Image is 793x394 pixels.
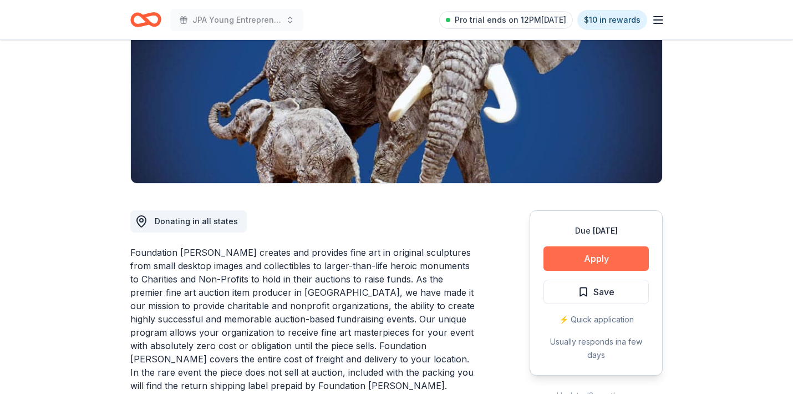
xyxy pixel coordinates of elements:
button: JPA Young Entrepreneur’s Christmas Market [170,9,303,31]
span: Save [593,285,614,299]
span: Donating in all states [155,216,238,226]
a: Pro trial ends on 12PM[DATE] [439,11,573,29]
span: Pro trial ends on 12PM[DATE] [455,13,566,27]
button: Save [543,280,649,304]
a: Home [130,7,161,33]
div: Usually responds in a few days [543,335,649,362]
span: JPA Young Entrepreneur’s Christmas Market [192,13,281,27]
div: Due [DATE] [543,224,649,238]
div: ⚡️ Quick application [543,313,649,326]
a: $10 in rewards [577,10,647,30]
div: Foundation [PERSON_NAME] creates and provides fine art in original sculptures from small desktop ... [130,246,476,392]
button: Apply [543,246,649,271]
